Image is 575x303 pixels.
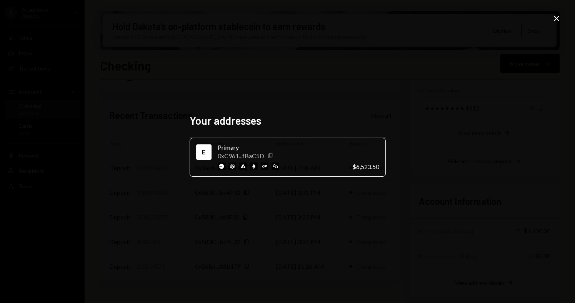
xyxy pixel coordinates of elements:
[228,162,236,170] img: arbitrum-mainnet
[218,162,225,170] img: base-mainnet
[190,113,386,128] h2: Your addresses
[250,162,258,170] img: ethereum-mainnet
[218,143,346,152] div: Primary
[198,146,210,158] div: Ethereum
[239,162,247,170] img: avalanche-mainnet
[272,162,279,170] img: polygon-mainnet
[261,162,268,170] img: optimism-mainnet
[352,163,379,170] div: $6,523.50
[218,152,264,159] div: 0xC961...fBaC5D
